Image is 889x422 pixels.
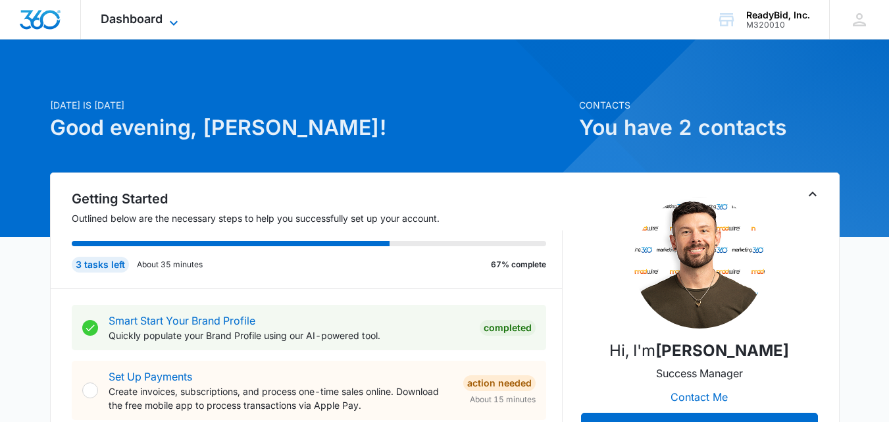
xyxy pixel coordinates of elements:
p: Outlined below are the necessary steps to help you successfully set up your account. [72,211,563,225]
div: 3 tasks left [72,257,129,273]
span: Dashboard [101,12,163,26]
a: Set Up Payments [109,370,192,383]
div: Action Needed [463,375,536,391]
span: About 15 minutes [470,394,536,406]
h1: You have 2 contacts [579,112,840,144]
p: Create invoices, subscriptions, and process one-time sales online. Download the free mobile app t... [109,384,453,412]
a: Smart Start Your Brand Profile [109,314,255,327]
p: About 35 minutes [137,259,203,271]
strong: [PERSON_NAME] [655,341,789,360]
div: account id [746,20,810,30]
p: 67% complete [491,259,546,271]
button: Contact Me [657,381,741,413]
img: Erik Woods [634,197,765,329]
p: Success Manager [656,365,743,381]
p: Contacts [579,98,840,112]
button: Toggle Collapse [805,186,821,202]
p: Quickly populate your Brand Profile using our AI-powered tool. [109,329,469,342]
p: Hi, I'm [609,339,789,363]
p: [DATE] is [DATE] [50,98,571,112]
h2: Getting Started [72,189,563,209]
div: account name [746,10,810,20]
h1: Good evening, [PERSON_NAME]! [50,112,571,144]
div: Completed [480,320,536,336]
